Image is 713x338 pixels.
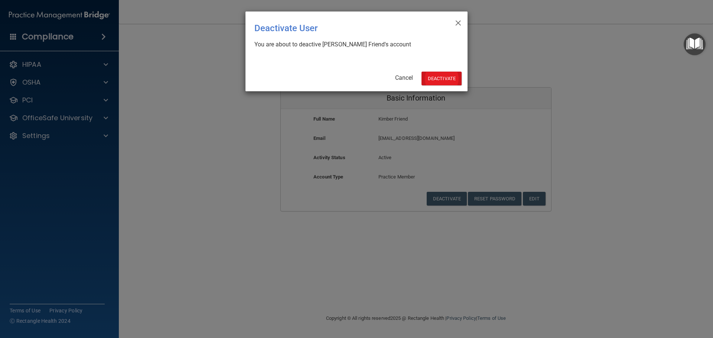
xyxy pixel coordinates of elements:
[254,17,428,39] div: Deactivate User
[455,14,462,29] span: ×
[254,40,453,49] div: You are about to deactive [PERSON_NAME] Friend's account
[395,74,413,81] a: Cancel
[421,72,462,85] button: Deactivate
[684,33,706,55] button: Open Resource Center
